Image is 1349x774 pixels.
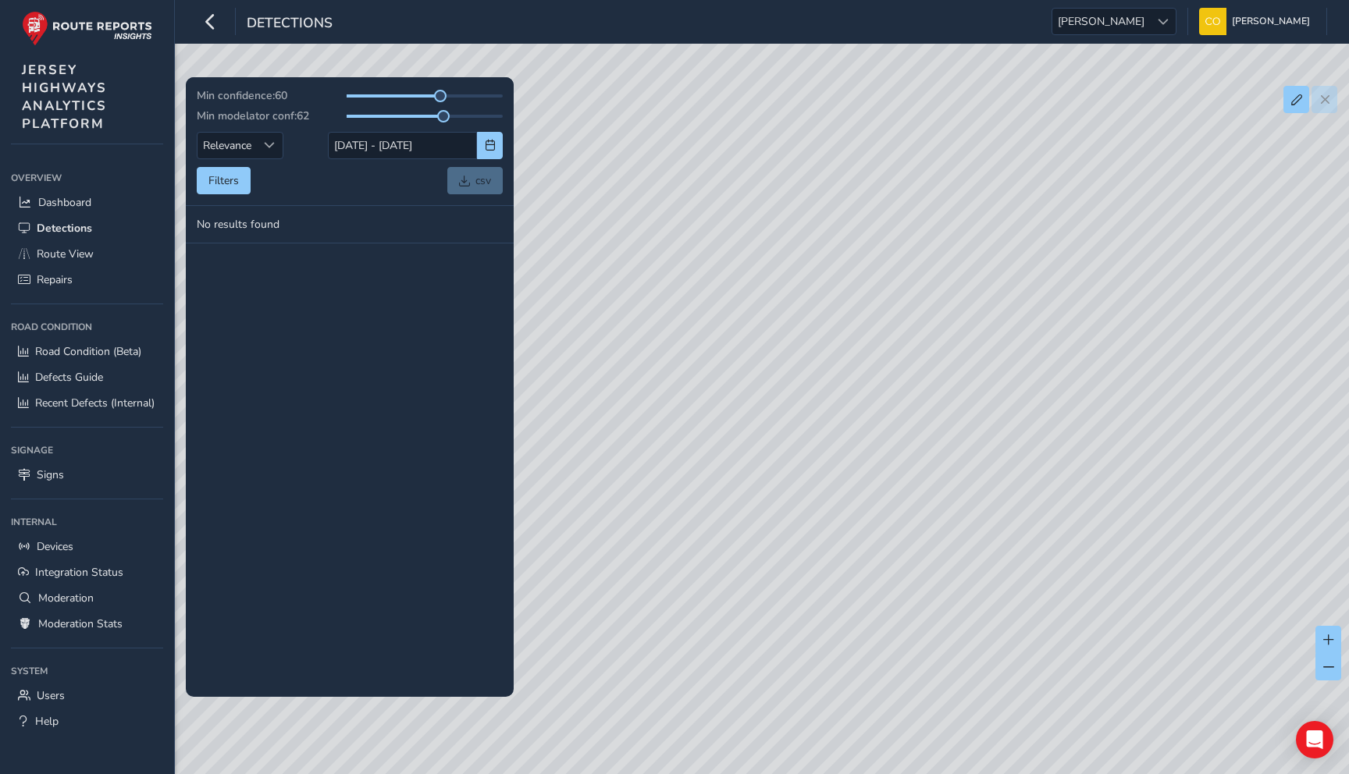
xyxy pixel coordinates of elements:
span: Defects Guide [35,370,103,385]
a: Users [11,683,163,708]
div: Road Condition [11,315,163,339]
a: Moderation [11,585,163,611]
span: Moderation [38,591,94,605]
span: 60 [275,88,287,103]
button: [PERSON_NAME] [1199,8,1315,35]
span: Detections [247,13,333,35]
span: 62 [297,108,309,123]
a: Devices [11,534,163,559]
a: Help [11,708,163,734]
span: Users [37,688,65,703]
span: Help [35,714,59,729]
span: Repairs [37,272,73,287]
span: Route View [37,247,94,261]
a: Road Condition (Beta) [11,339,163,364]
span: Devices [37,539,73,554]
a: Route View [11,241,163,267]
a: csv [447,167,503,194]
a: Detections [11,215,163,241]
span: Moderation Stats [38,616,123,631]
div: Internal [11,510,163,534]
a: Integration Status [11,559,163,585]
div: Open Intercom Messenger [1296,721,1333,758]
span: Min modelator conf: [197,108,297,123]
td: No results found [186,206,514,243]
span: Integration Status [35,565,123,580]
button: Filters [197,167,251,194]
a: Dashboard [11,190,163,215]
a: Recent Defects (Internal) [11,390,163,416]
span: Min confidence: [197,88,275,103]
span: Recent Defects (Internal) [35,396,155,410]
span: Road Condition (Beta) [35,344,141,359]
span: Relevance [198,133,257,158]
span: Dashboard [38,195,91,210]
div: System [11,659,163,683]
span: Detections [37,221,92,236]
img: diamond-layout [1199,8,1226,35]
span: JERSEY HIGHWAYS ANALYTICS PLATFORM [22,61,107,133]
a: Moderation Stats [11,611,163,637]
span: [PERSON_NAME] [1232,8,1310,35]
div: Signage [11,438,163,462]
span: Signs [37,467,64,482]
img: rr logo [22,11,152,46]
div: Overview [11,166,163,190]
a: Defects Guide [11,364,163,390]
a: Signs [11,462,163,488]
a: Repairs [11,267,163,293]
span: [PERSON_NAME] [1052,9,1150,34]
div: Sort by Date [257,133,283,158]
